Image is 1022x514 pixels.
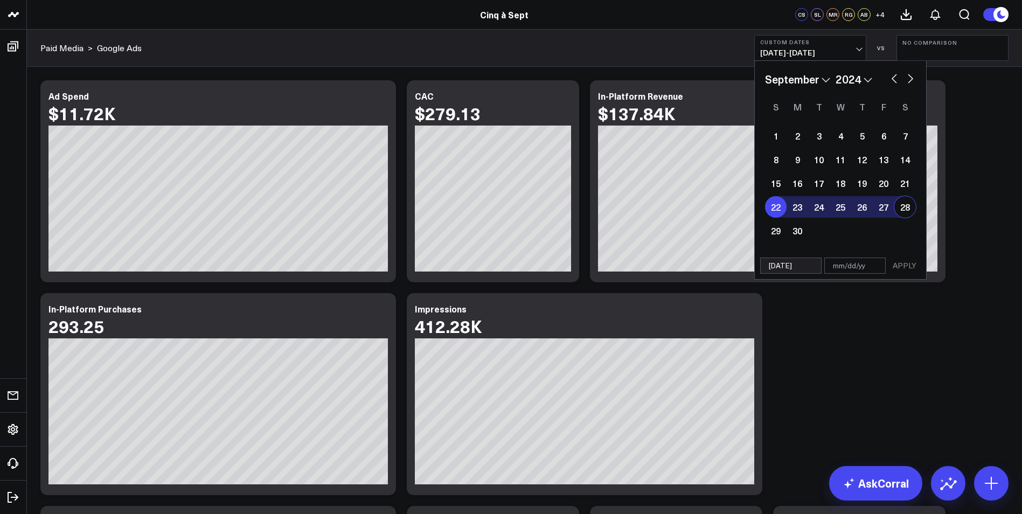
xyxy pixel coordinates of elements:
div: Thursday [851,98,873,115]
a: AskCorral [829,466,922,501]
div: In-Platform Revenue [598,90,683,102]
a: Google Ads [97,42,142,54]
input: mm/dd/yy [760,258,822,274]
div: CS [795,8,808,21]
b: No Comparison [902,39,1003,46]
div: Sunday [765,98,787,115]
div: AB [858,8,871,21]
div: $137.84K [598,103,676,123]
div: Monday [787,98,808,115]
div: VS [872,45,891,51]
b: Custom Dates [760,39,860,45]
div: Wednesday [830,98,851,115]
a: Cinq à Sept [480,9,529,20]
span: [DATE] - [DATE] [760,48,860,57]
span: + 4 [875,11,885,18]
div: In-Platform Purchases [48,303,142,315]
div: Friday [873,98,894,115]
div: Saturday [894,98,916,115]
div: > [40,42,93,54]
div: $279.13 [415,103,481,123]
div: SL [811,8,824,21]
button: +4 [873,8,886,21]
a: Paid Media [40,42,84,54]
div: 412.28K [415,316,482,336]
button: APPLY [888,258,921,274]
button: No Comparison [896,35,1009,61]
div: CAC [415,90,434,102]
div: RG [842,8,855,21]
button: Custom Dates[DATE]-[DATE] [754,35,866,61]
div: Impressions [415,303,467,315]
div: Tuesday [808,98,830,115]
div: 293.25 [48,316,104,336]
div: $11.72K [48,103,116,123]
div: MR [826,8,839,21]
input: mm/dd/yy [824,258,886,274]
div: Ad Spend [48,90,89,102]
